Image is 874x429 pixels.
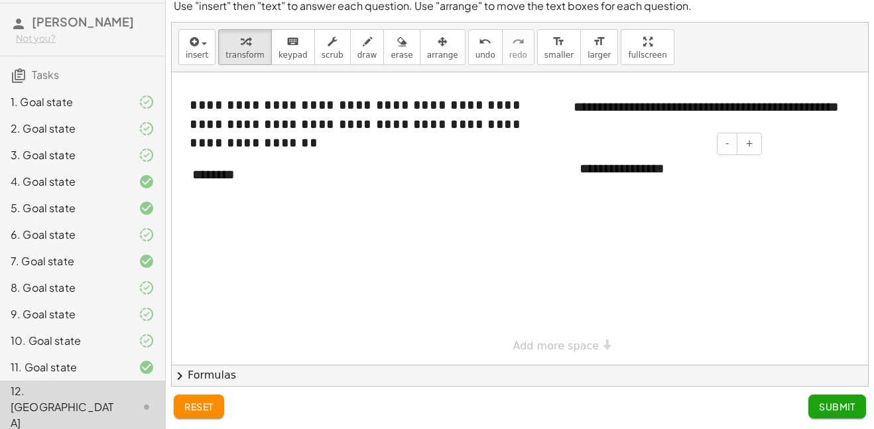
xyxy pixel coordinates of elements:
[32,68,59,82] span: Tasks
[593,34,605,50] i: format_size
[139,200,155,216] i: Task finished and correct.
[11,147,117,163] div: 3. Goal state
[322,50,343,60] span: scrub
[819,400,855,412] span: Submit
[468,29,503,65] button: undoundo
[139,121,155,137] i: Task finished and part of it marked as correct.
[11,306,117,322] div: 9. Goal state
[218,29,272,65] button: transform
[11,200,117,216] div: 5. Goal state
[139,333,155,349] i: Task finished and part of it marked as correct.
[383,29,420,65] button: erase
[420,29,466,65] button: arrange
[16,32,155,45] div: Not you?
[725,138,729,149] span: -
[286,34,299,50] i: keyboard
[475,50,495,60] span: undo
[139,253,155,269] i: Task finished and correct.
[139,147,155,163] i: Task finished and part of it marked as correct.
[32,14,134,29] span: [PERSON_NAME]
[139,227,155,243] i: Task finished and part of it marked as correct.
[808,395,866,418] button: Submit
[139,306,155,322] i: Task finished and part of it marked as correct.
[479,34,491,50] i: undo
[11,333,117,349] div: 10. Goal state
[184,400,214,412] span: reset
[544,50,574,60] span: smaller
[11,121,117,137] div: 2. Goal state
[580,29,618,65] button: format_sizelarger
[509,50,527,60] span: redo
[745,138,753,149] span: +
[11,280,117,296] div: 8. Goal state
[174,395,224,418] button: reset
[11,174,117,190] div: 4. Goal state
[552,34,565,50] i: format_size
[186,50,208,60] span: insert
[139,174,155,190] i: Task finished and correct.
[537,29,581,65] button: format_sizesmaller
[172,365,868,386] button: chevron_rightFormulas
[737,133,762,155] button: +
[11,253,117,269] div: 7. Goal state
[588,50,611,60] span: larger
[11,227,117,243] div: 6. Goal state
[139,359,155,375] i: Task finished and correct.
[717,133,737,155] button: -
[350,29,385,65] button: draw
[621,29,674,65] button: fullscreen
[279,50,308,60] span: keypad
[172,368,188,384] span: chevron_right
[314,29,351,65] button: scrub
[502,29,534,65] button: redoredo
[357,50,377,60] span: draw
[139,94,155,110] i: Task finished and part of it marked as correct.
[139,399,155,415] i: Task not started.
[139,280,155,296] i: Task finished and part of it marked as correct.
[11,359,117,375] div: 11. Goal state
[11,94,117,110] div: 1. Goal state
[513,339,599,352] span: Add more space
[427,50,458,60] span: arrange
[271,29,315,65] button: keyboardkeypad
[225,50,265,60] span: transform
[391,50,412,60] span: erase
[628,50,666,60] span: fullscreen
[512,34,525,50] i: redo
[178,29,216,65] button: insert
